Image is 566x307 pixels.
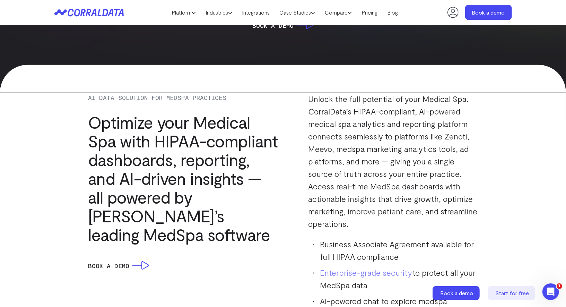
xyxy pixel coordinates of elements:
[88,261,149,271] a: Book a Demo
[275,7,320,18] a: Case Studies
[253,20,314,30] a: Book a Demo
[308,93,478,230] p: Unlock the full potential of your Medical Spa. CorralData’s HIPAA-compliant, AI-powered medical s...
[441,290,473,296] span: Book a demo
[557,283,562,289] span: 1
[88,93,279,102] p: AI DATA SOLUTION FOR MEDSPA PRACTICES
[465,5,512,20] a: Book a demo
[88,113,279,244] h3: Optimize your Medical Spa with HIPAA-compliant dashboards, reporting, and AI-driven insights — al...
[237,7,275,18] a: Integrations
[433,286,481,300] a: Book a demo
[488,286,537,300] a: Start for free
[382,7,403,18] a: Blog
[313,238,478,263] li: Business Associate Agreement available for full HIPAA compliance
[542,283,559,300] iframe: Intercom live chat
[357,7,382,18] a: Pricing
[320,7,357,18] a: Compare
[496,290,529,296] span: Start for free
[167,7,201,18] a: Platform
[201,7,237,18] a: Industries
[320,268,412,278] a: Enterprise-grade security
[313,267,478,292] li: to protect all your MedSpa data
